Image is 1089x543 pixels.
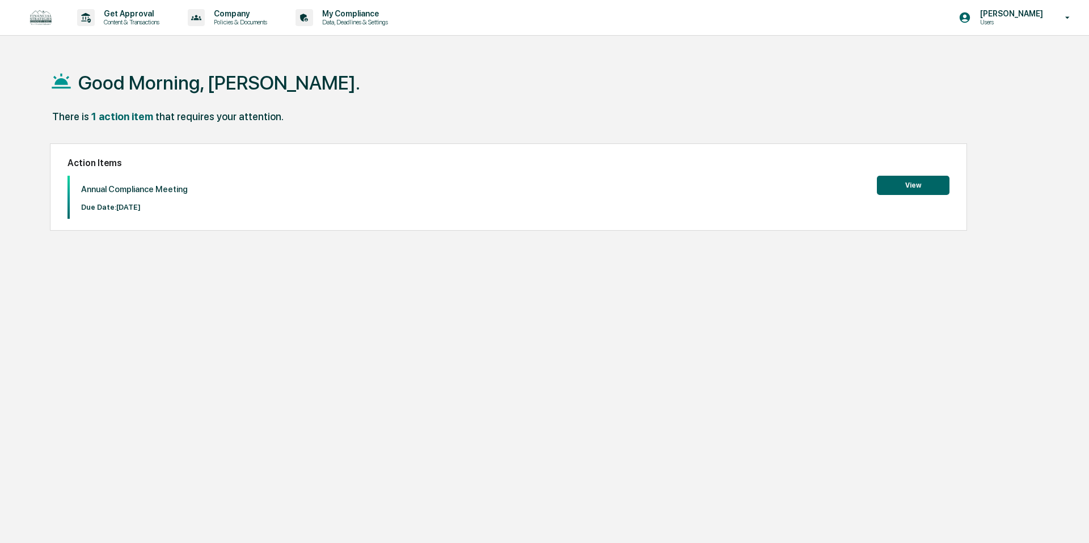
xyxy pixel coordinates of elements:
p: [PERSON_NAME] [971,9,1049,18]
img: logo [27,7,54,28]
p: Annual Compliance Meeting [81,184,188,194]
p: Get Approval [95,9,165,18]
p: Data, Deadlines & Settings [313,18,394,26]
p: Company [205,9,273,18]
button: View [877,176,949,195]
div: 1 action item [91,111,153,122]
p: Content & Transactions [95,18,165,26]
h1: Good Morning, [PERSON_NAME]. [78,71,360,94]
p: Due Date: [DATE] [81,203,188,211]
h2: Action Items [67,158,949,168]
p: Users [971,18,1049,26]
div: that requires your attention. [155,111,284,122]
div: There is [52,111,89,122]
a: View [877,179,949,190]
p: Policies & Documents [205,18,273,26]
p: My Compliance [313,9,394,18]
